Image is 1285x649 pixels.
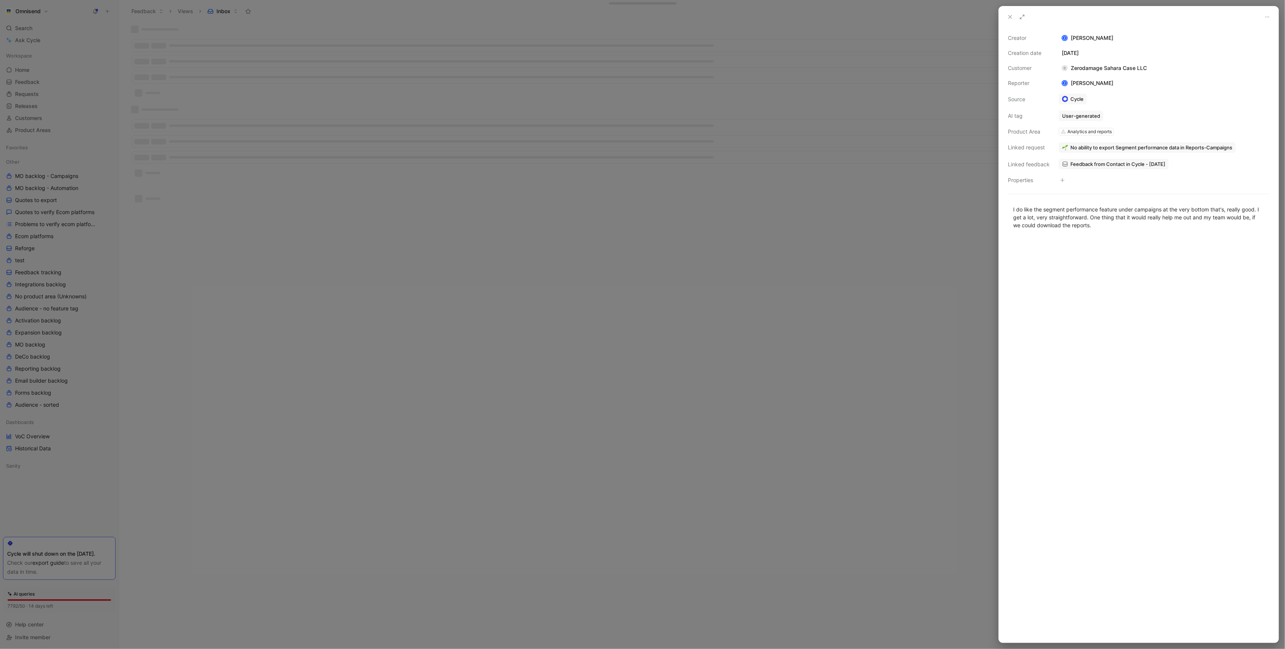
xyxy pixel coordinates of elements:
div: AI tag [1008,111,1050,120]
div: [PERSON_NAME] [1059,33,1270,43]
span: No ability to export Segment performance data in Reports-Campaigns [1070,144,1232,151]
div: Ž [1062,81,1067,86]
div: C [1062,65,1068,71]
img: 🌱 [1062,144,1068,150]
div: Creator [1008,33,1050,43]
div: Source [1008,95,1050,104]
div: Properties [1008,176,1050,185]
div: Product Area [1008,127,1050,136]
a: Cycle [1059,94,1087,104]
div: Analytics and reports [1067,128,1112,135]
div: Linked request [1008,143,1050,152]
span: Feedback from Contact in Cycle - [DATE] [1070,161,1165,167]
div: Customer [1008,64,1050,73]
div: I do like the segment performance feature under campaigns at the very bottom that's, really good.... [1013,205,1264,229]
div: Linked feedback [1008,160,1050,169]
div: Ž [1062,36,1067,41]
a: Feedback from Contact in Cycle - [DATE] [1059,159,1169,169]
button: 🌱No ability to export Segment performance data in Reports-Campaigns [1059,142,1236,153]
div: [PERSON_NAME] [1059,79,1116,88]
div: User-generated [1062,112,1100,119]
div: [DATE] [1059,49,1270,58]
div: Zerodamage Sahara Case LLC [1059,64,1150,73]
div: Creation date [1008,49,1050,58]
div: Reporter [1008,79,1050,88]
